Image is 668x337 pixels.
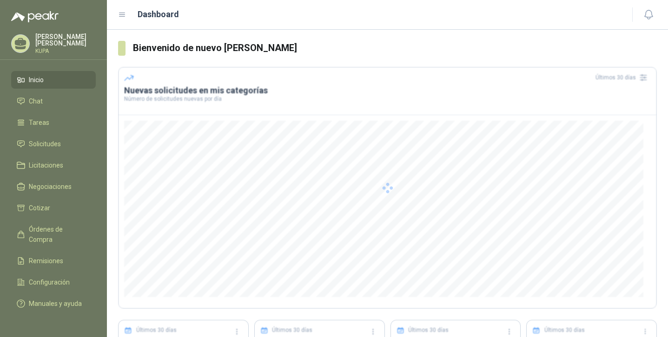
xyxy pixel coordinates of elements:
a: Solicitudes [11,135,96,153]
img: Logo peakr [11,11,59,22]
span: Licitaciones [29,160,63,170]
p: KUPA [35,48,96,54]
a: Configuración [11,273,96,291]
span: Remisiones [29,256,63,266]
a: Órdenes de Compra [11,220,96,248]
a: Negociaciones [11,178,96,195]
span: Inicio [29,75,44,85]
a: Remisiones [11,252,96,270]
a: Chat [11,92,96,110]
a: Tareas [11,114,96,131]
span: Manuales y ayuda [29,298,82,309]
p: [PERSON_NAME] [PERSON_NAME] [35,33,96,46]
span: Negociaciones [29,181,72,192]
a: Licitaciones [11,156,96,174]
a: Cotizar [11,199,96,217]
h3: Bienvenido de nuevo [PERSON_NAME] [133,41,657,55]
span: Chat [29,96,43,106]
span: Tareas [29,117,49,128]
h1: Dashboard [138,8,179,21]
span: Configuración [29,277,70,287]
a: Manuales y ayuda [11,295,96,312]
span: Solicitudes [29,139,61,149]
a: Inicio [11,71,96,89]
span: Órdenes de Compra [29,224,87,245]
span: Cotizar [29,203,50,213]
